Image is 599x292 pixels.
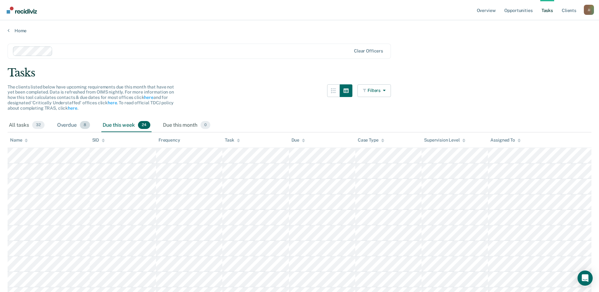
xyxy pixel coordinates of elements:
[424,137,465,143] div: Supervision Level
[584,5,594,15] button: Profile dropdown button
[8,119,46,132] div: All tasks32
[7,7,37,14] img: Recidiviz
[8,28,591,33] a: Home
[68,106,77,111] a: here
[80,121,90,129] span: 8
[357,84,391,97] button: Filters
[8,84,174,111] span: The clients listed below have upcoming requirements due this month that have not yet been complet...
[291,137,305,143] div: Due
[490,137,520,143] div: Assigned To
[358,137,384,143] div: Case Type
[32,121,45,129] span: 32
[101,119,152,132] div: Due this week24
[584,5,594,15] div: J J
[159,137,180,143] div: Frequency
[108,100,117,105] a: here
[225,137,240,143] div: Task
[138,121,150,129] span: 24
[10,137,28,143] div: Name
[56,119,91,132] div: Overdue8
[92,137,105,143] div: SID
[162,119,212,132] div: Due this month0
[354,48,383,54] div: Clear officers
[144,95,153,100] a: here
[578,271,593,286] div: Open Intercom Messenger
[201,121,210,129] span: 0
[8,66,591,79] div: Tasks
